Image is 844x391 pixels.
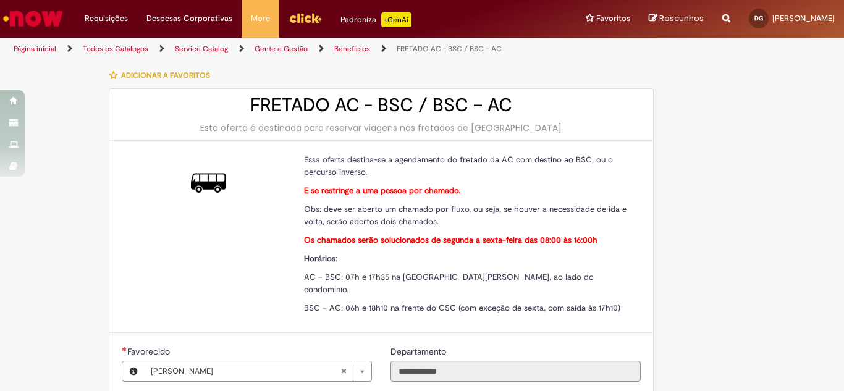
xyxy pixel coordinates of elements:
[334,44,370,54] a: Benefícios
[191,166,226,200] img: FRETADO AC - BSC / BSC – AC
[390,361,641,382] input: Departamento
[334,361,353,381] abbr: Limpar campo Favorecido
[304,185,460,196] strong: E se restringe a uma pessoa por chamado.
[85,12,128,25] span: Requisições
[397,44,502,54] a: FRETADO AC - BSC / BSC – AC
[121,70,210,80] span: Adicionar a Favoritos
[304,235,597,245] strong: Os chamados serão solucionados de segunda a sexta-feira das 08:00 às 16:00h
[381,12,411,27] p: +GenAi
[304,303,620,313] span: BSC – AC: 06h e 18h10 na frente do CSC (com exceção de sexta, com saída às 17h10)
[304,154,613,177] span: Essa oferta destina-se a agendamento do fretado da AC com destino ao BSC, ou o percurso inverso.
[754,14,763,22] span: DG
[9,38,554,61] ul: Trilhas de página
[1,6,65,31] img: ServiceNow
[83,44,148,54] a: Todos os Catálogos
[255,44,308,54] a: Gente e Gestão
[122,347,127,351] span: Obrigatório Preenchido
[304,253,337,264] strong: Horários:
[122,361,145,381] button: Favorecido, Visualizar este registro Daniel Terni Guimaraes
[772,13,835,23] span: [PERSON_NAME]
[304,204,627,227] span: Obs: deve ser aberto um chamado por fluxo, ou seja, se houver a necessidade de ida e volta, serão...
[127,346,172,357] span: Necessários - Favorecido
[390,346,449,357] span: Somente leitura - Departamento
[122,122,641,134] div: Esta oferta é destinada para reservar viagens nos fretados de [GEOGRAPHIC_DATA]
[14,44,56,54] a: Página inicial
[146,12,232,25] span: Despesas Corporativas
[109,62,217,88] button: Adicionar a Favoritos
[340,12,411,27] div: Padroniza
[122,95,641,116] h2: FRETADO AC - BSC / BSC – AC
[145,361,371,381] a: [PERSON_NAME]Limpar campo Favorecido
[659,12,704,24] span: Rascunhos
[175,44,228,54] a: Service Catalog
[304,272,594,295] span: AC – BSC: 07h e 17h35 na [GEOGRAPHIC_DATA][PERSON_NAME], ao lado do condomínio.
[251,12,270,25] span: More
[596,12,630,25] span: Favoritos
[649,13,704,25] a: Rascunhos
[151,361,340,381] span: [PERSON_NAME]
[289,9,322,27] img: click_logo_yellow_360x200.png
[390,345,449,358] label: Somente leitura - Departamento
